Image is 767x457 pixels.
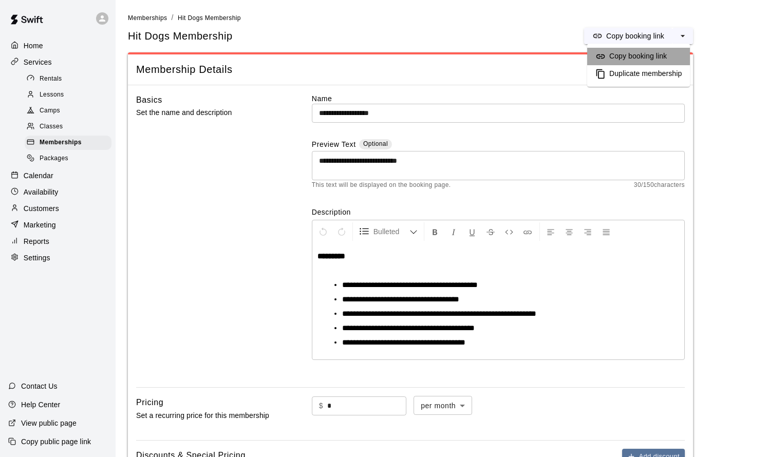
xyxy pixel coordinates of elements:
a: Memberships [128,13,167,22]
span: Lessons [40,90,64,100]
span: This text will be displayed on the booking page. [312,180,451,191]
p: Customers [24,203,59,214]
a: Marketing [8,217,107,233]
p: Marketing [24,220,56,230]
p: Help Center [21,399,60,410]
p: Copy public page link [21,436,91,447]
p: Set a recurring price for this membership [136,409,279,422]
li: / [171,12,173,23]
button: select merge strategy [672,28,693,44]
button: Undo [314,222,332,241]
button: Formatting Options [355,222,422,241]
a: Availability [8,184,107,200]
p: Copy booking link [606,31,664,41]
a: Settings [8,250,107,265]
button: Justify Align [597,222,615,241]
a: Calendar [8,168,107,183]
button: Center Align [560,222,578,241]
button: Right Align [579,222,596,241]
label: Name [312,93,685,104]
span: Memberships [128,14,167,22]
a: Reports [8,234,107,249]
button: Format Underline [463,222,481,241]
label: Description [312,207,685,217]
p: Contact Us [21,381,58,391]
span: Memberships [40,138,82,148]
p: Services [24,57,52,67]
p: Availability [24,187,59,197]
span: Membership Details [136,63,685,77]
div: Camps [25,104,111,118]
span: 30 / 150 characters [634,180,685,191]
span: Optional [363,140,388,147]
p: Calendar [24,170,53,181]
button: Left Align [542,222,559,241]
span: Hit Dogs Membership [178,14,241,22]
span: Rentals [40,74,62,84]
p: $ [319,401,323,411]
a: Home [8,38,107,53]
nav: breadcrumb [128,12,755,24]
span: Camps [40,106,60,116]
a: Lessons [25,87,116,103]
h6: Duplicate membership [609,68,682,80]
a: Customers [8,201,107,216]
div: Classes [25,120,111,134]
button: Redo [333,222,350,241]
a: Packages [25,151,116,167]
label: Preview Text [312,139,356,151]
button: Copy booking link [584,28,672,44]
a: Classes [25,119,116,135]
div: per month [414,396,472,415]
a: Rentals [25,71,116,87]
h6: Copy booking link [609,51,667,62]
p: Reports [24,236,49,246]
span: Classes [40,122,63,132]
div: split button [584,28,693,44]
a: Camps [25,103,116,119]
p: Settings [24,253,50,263]
span: Packages [40,154,68,164]
button: Insert Code [500,222,518,241]
h6: Pricing [136,396,163,409]
h6: Basics [136,93,162,107]
a: Services [8,54,107,70]
div: Packages [25,151,111,166]
button: Insert Link [519,222,536,241]
button: Format Strikethrough [482,222,499,241]
a: Memberships [25,135,116,151]
div: Memberships [25,136,111,150]
button: Format Bold [426,222,444,241]
p: Home [24,41,43,51]
span: Hit Dogs Membership [128,29,233,43]
span: Bulleted List [373,226,409,237]
p: Set the name and description [136,106,279,119]
div: Rentals [25,72,111,86]
p: View public page [21,418,77,428]
div: Lessons [25,88,111,102]
button: Format Italics [445,222,462,241]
